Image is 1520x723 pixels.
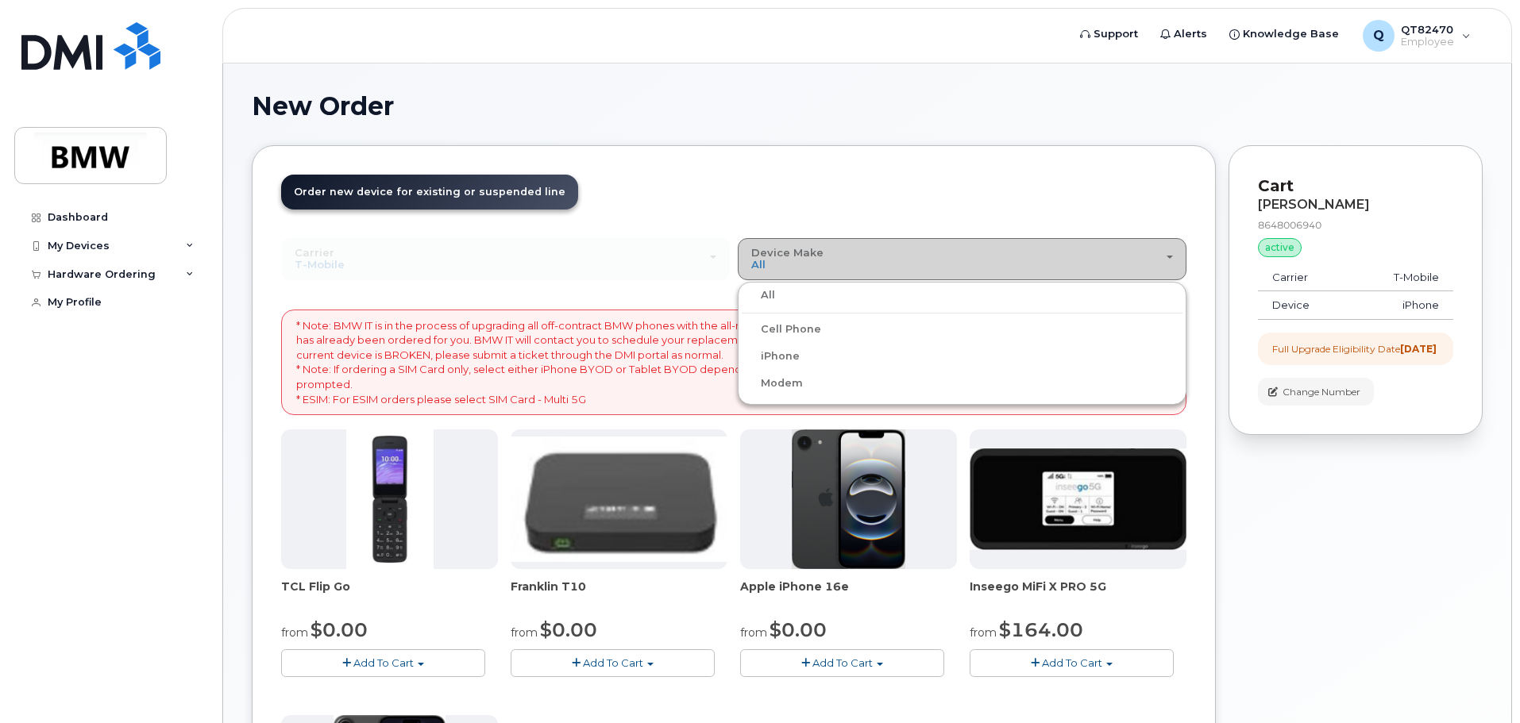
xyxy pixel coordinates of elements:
[970,649,1174,677] button: Add To Cart
[294,186,565,198] span: Order new device for existing or suspended line
[751,258,766,271] span: All
[511,649,715,677] button: Add To Cart
[1272,342,1437,356] div: Full Upgrade Eligibility Date
[311,618,368,641] span: $0.00
[1258,218,1453,232] div: 8648006940
[742,286,775,305] label: All
[540,618,597,641] span: $0.00
[281,649,485,677] button: Add To Cart
[281,625,308,640] small: from
[1258,378,1374,406] button: Change Number
[1283,385,1360,399] span: Change Number
[751,246,824,259] span: Device Make
[999,618,1083,641] span: $164.00
[1258,238,1302,257] div: active
[1451,654,1508,711] iframe: Messenger Launcher
[1258,263,1350,292] td: Carrier
[511,625,538,640] small: from
[740,649,944,677] button: Add To Cart
[1042,656,1102,669] span: Add To Cart
[740,579,957,610] div: Apple iPhone 16e
[346,429,434,569] img: TCL_FLIP_MODE.jpg
[1258,175,1453,198] p: Cart
[1350,291,1453,320] td: iPhone
[742,347,800,366] label: iPhone
[1400,343,1437,355] strong: [DATE]
[1258,198,1453,212] div: [PERSON_NAME]
[353,656,414,669] span: Add To Cart
[511,579,727,610] div: Franklin T10
[742,320,821,339] label: Cell Phone
[740,625,767,640] small: from
[281,579,498,610] div: TCL Flip Go
[252,92,1483,120] h1: New Order
[970,448,1186,550] img: cut_small_inseego_5G.jpg
[770,618,827,641] span: $0.00
[583,656,643,669] span: Add To Cart
[1350,263,1453,292] td: T-Mobile
[970,579,1186,610] div: Inseego MiFi X PRO 5G
[812,656,873,669] span: Add To Cart
[296,318,1171,406] p: * Note: BMW IT is in the process of upgrading all off-contract BMW phones with the all-new iPhone...
[511,436,727,562] img: t10.jpg
[1258,291,1350,320] td: Device
[970,625,997,640] small: from
[792,429,906,569] img: iphone16e.png
[742,374,803,393] label: Modem
[738,238,1186,279] button: Device Make All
